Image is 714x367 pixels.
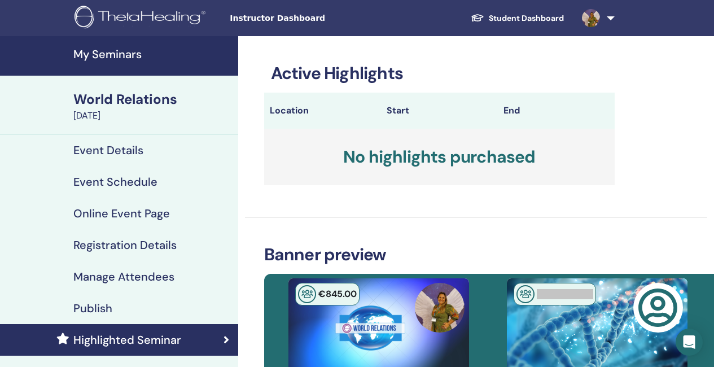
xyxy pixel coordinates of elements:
[318,288,357,300] span: € 845 .00
[73,175,157,189] h4: Event Schedule
[516,285,535,303] img: In-Person Seminar
[498,93,615,129] th: End
[73,90,231,109] div: World Relations
[298,285,316,303] img: In-Person Seminar
[73,333,181,347] h4: Highlighted Seminar
[73,302,112,315] h4: Publish
[67,90,238,123] a: World Relations[DATE]
[638,288,677,327] img: user-circle-regular.svg
[73,270,174,283] h4: Manage Attendees
[582,9,600,27] img: default.jpg
[264,63,615,84] h3: Active Highlights
[381,93,498,129] th: Start
[415,283,465,333] img: default.jpg
[73,109,231,123] div: [DATE]
[75,6,209,31] img: logo.png
[471,13,484,23] img: graduation-cap-white.svg
[676,329,703,356] div: Open Intercom Messenger
[73,238,177,252] h4: Registration Details
[73,207,170,220] h4: Online Event Page
[230,12,399,24] span: Instructor Dashboard
[73,47,231,61] h4: My Seminars
[462,8,573,29] a: Student Dashboard
[264,93,381,129] th: Location
[264,129,615,185] h3: No highlights purchased
[73,143,143,157] h4: Event Details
